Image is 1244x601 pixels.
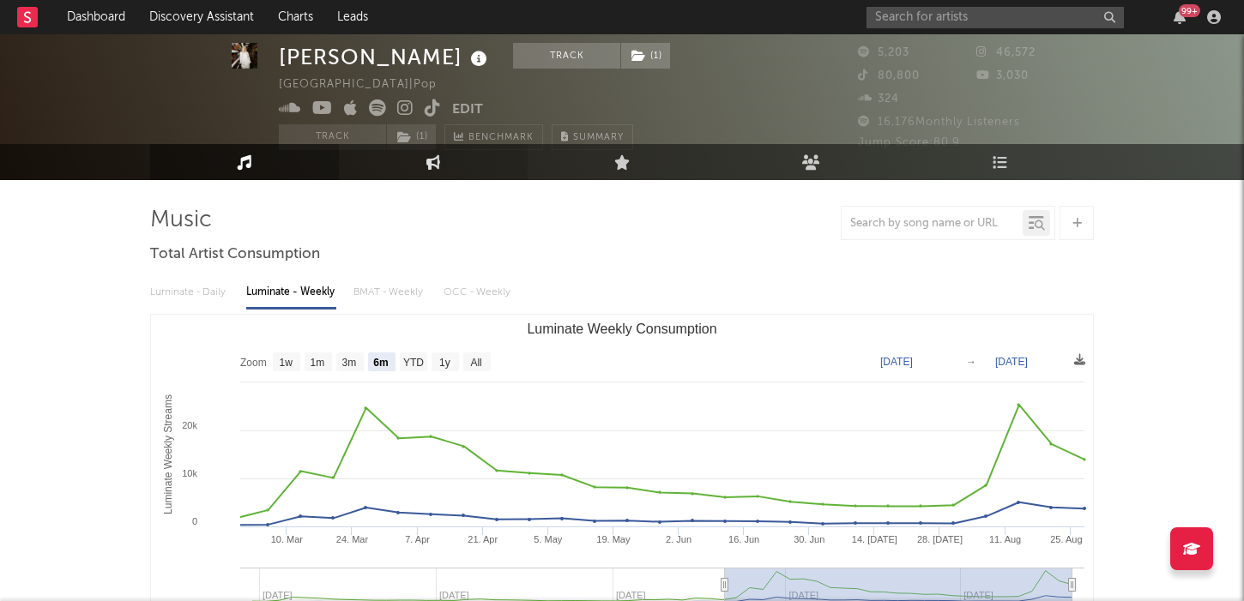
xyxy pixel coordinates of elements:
text: 14. [DATE] [852,534,897,544]
button: Summary [552,124,633,150]
text: [DATE] [880,356,913,368]
text: 0 [192,516,197,526]
span: 16,176 Monthly Listeners [858,117,1020,128]
button: Track [279,124,386,150]
span: ( 1 ) [620,43,671,69]
text: [DATE] [995,356,1028,368]
text: 25. Aug [1050,534,1082,544]
text: 30. Jun [794,534,824,544]
text: → [966,356,976,368]
button: Edit [452,99,483,121]
button: (1) [387,124,436,150]
span: 324 [858,93,899,105]
text: Zoom [240,357,267,369]
text: 11. Aug [989,534,1021,544]
span: 46,572 [976,47,1036,58]
text: 6m [373,357,388,369]
button: 99+ [1174,10,1186,24]
text: 3m [342,357,357,369]
text: 7. Apr [405,534,430,544]
button: Track [513,43,620,69]
span: Total Artist Consumption [150,244,320,265]
button: (1) [621,43,670,69]
div: [GEOGRAPHIC_DATA] | Pop [279,75,456,95]
span: Summary [573,133,624,142]
text: 1y [439,357,450,369]
span: ( 1 ) [386,124,437,150]
text: 16. Jun [728,534,759,544]
text: 1w [280,357,293,369]
text: YTD [403,357,424,369]
input: Search by song name or URL [842,217,1023,231]
span: Benchmark [468,128,534,148]
text: 19. May [596,534,631,544]
a: Benchmark [444,124,543,150]
text: 10. Mar [271,534,304,544]
text: 24. Mar [336,534,369,544]
span: 3,030 [976,70,1029,81]
text: 20k [182,420,197,430]
text: 21. Apr [468,534,498,544]
span: 5,203 [858,47,909,58]
text: All [470,357,481,369]
text: Luminate Weekly Streams [162,394,174,514]
text: Luminate Weekly Consumption [527,322,716,336]
div: [PERSON_NAME] [279,43,492,71]
text: 1m [311,357,325,369]
text: 2. Jun [666,534,691,544]
div: 99 + [1179,4,1200,17]
text: 5. May [534,534,563,544]
span: 80,800 [858,70,920,81]
text: 10k [182,468,197,478]
text: 28. [DATE] [917,534,963,544]
div: Luminate - Weekly [246,278,336,307]
span: Jump Score: 80.9 [858,137,960,148]
input: Search for artists [867,7,1124,28]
